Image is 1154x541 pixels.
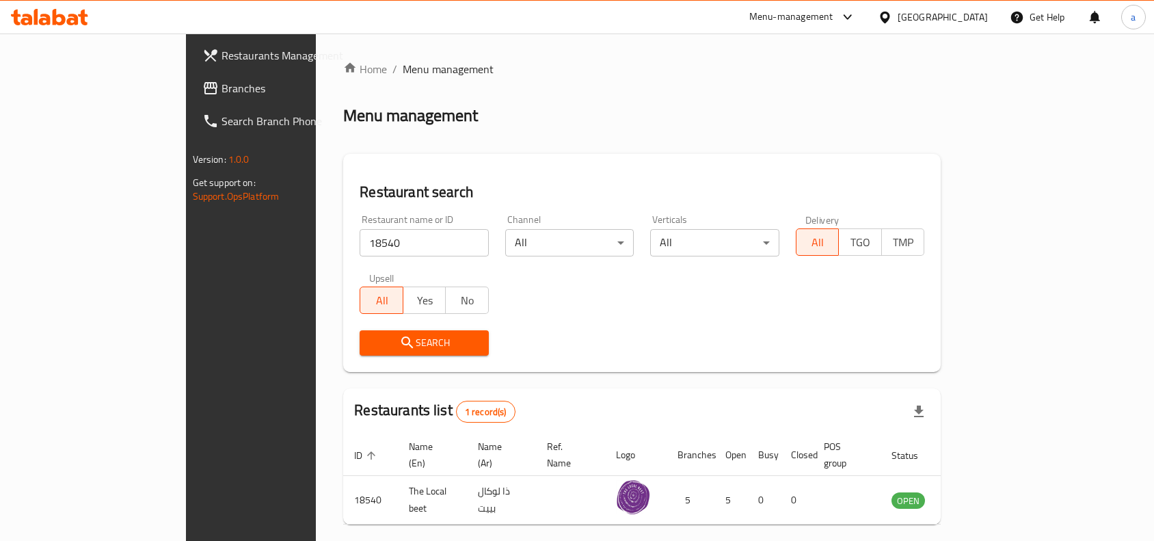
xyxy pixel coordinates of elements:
td: The Local beet [398,476,467,525]
th: Logo [605,434,667,476]
input: Search for restaurant name or ID.. [360,229,489,256]
span: Get support on: [193,174,256,192]
span: All [802,233,834,252]
h2: Restaurants list [354,400,515,423]
td: ذا لوكال بييت [467,476,536,525]
span: Version: [193,150,226,168]
span: 1 record(s) [457,406,515,419]
span: ID [354,447,380,464]
span: a [1131,10,1136,25]
label: Upsell [369,273,394,282]
span: POS group [824,438,864,471]
span: No [451,291,483,311]
span: TGO [844,233,876,252]
button: All [360,287,403,314]
span: Search [371,334,478,352]
td: 0 [747,476,780,525]
li: / [392,61,397,77]
span: TMP [887,233,920,252]
table: enhanced table [343,434,999,525]
span: Search Branch Phone [222,113,368,129]
th: Closed [780,434,813,476]
div: All [505,229,634,256]
button: No [445,287,489,314]
th: Busy [747,434,780,476]
span: Branches [222,80,368,96]
td: 5 [714,476,747,525]
span: All [366,291,398,311]
span: Yes [409,291,441,311]
img: The Local beet [616,480,650,514]
div: OPEN [891,492,925,509]
a: Support.OpsPlatform [193,187,280,205]
span: Status [891,447,936,464]
div: Export file [902,395,935,428]
button: TGO [838,228,882,256]
a: Branches [191,72,379,105]
td: 5 [667,476,714,525]
span: Name (En) [409,438,451,471]
td: 0 [780,476,813,525]
h2: Menu management [343,105,478,127]
span: OPEN [891,493,925,509]
a: Search Branch Phone [191,105,379,137]
span: Menu management [403,61,494,77]
button: Search [360,330,489,356]
a: Restaurants Management [191,39,379,72]
div: Total records count [456,401,515,423]
th: Open [714,434,747,476]
th: Branches [667,434,714,476]
button: Yes [403,287,446,314]
div: Menu-management [749,9,833,25]
span: Name (Ar) [478,438,520,471]
h2: Restaurant search [360,182,924,202]
button: TMP [881,228,925,256]
div: [GEOGRAPHIC_DATA] [898,10,988,25]
span: 1.0.0 [228,150,250,168]
nav: breadcrumb [343,61,941,77]
button: All [796,228,840,256]
span: Restaurants Management [222,47,368,64]
div: All [650,229,779,256]
span: Ref. Name [547,438,589,471]
label: Delivery [805,215,840,224]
